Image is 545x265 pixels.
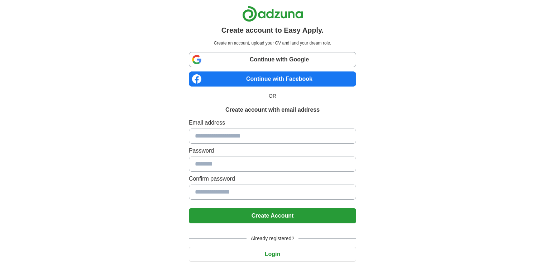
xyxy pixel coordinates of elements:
[189,251,356,257] a: Login
[221,25,324,36] h1: Create account to Easy Apply.
[190,40,355,46] p: Create an account, upload your CV and land your dream role.
[225,106,320,114] h1: Create account with email address
[189,147,356,155] label: Password
[247,235,298,242] span: Already registered?
[189,118,356,127] label: Email address
[189,52,356,67] a: Continue with Google
[242,6,303,22] img: Adzuna logo
[264,92,281,100] span: OR
[189,175,356,183] label: Confirm password
[189,71,356,87] a: Continue with Facebook
[189,208,356,223] button: Create Account
[189,247,356,262] button: Login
